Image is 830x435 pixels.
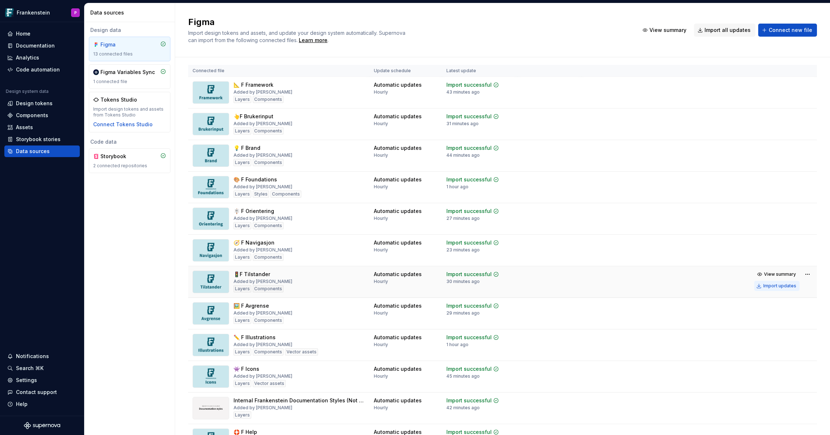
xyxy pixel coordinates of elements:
div: Components [253,222,284,229]
div: Hourly [374,152,388,158]
a: Home [4,28,80,40]
div: Import successful [446,302,492,309]
div: Hourly [374,279,388,284]
div: Added by [PERSON_NAME] [234,247,292,253]
div: Components [271,190,301,198]
div: Layers [234,96,251,103]
span: View summary [649,26,686,34]
div: 👾 F Icons [234,365,259,373]
div: 45 minutes ago [446,373,480,379]
div: Hourly [374,342,388,348]
div: Data sources [16,148,50,155]
div: Hourly [374,184,388,190]
div: Added by [PERSON_NAME] [234,184,292,190]
div: Components [253,96,284,103]
button: Connect Tokens Studio [93,121,153,128]
div: Layers [234,317,251,324]
div: Automatic updates [374,208,422,215]
div: Automatic updates [374,397,422,404]
div: 🪧 F Orientering [234,208,274,215]
div: Contact support [16,389,57,396]
div: ✏️ F Illustrations [234,334,276,341]
div: Code automation [16,66,60,73]
div: 💡 F Brand [234,144,260,152]
div: Import successful [446,271,492,278]
div: Styles [253,190,269,198]
div: 42 minutes ago [446,405,480,411]
div: Design data [89,26,170,34]
div: 📐 F Framework [234,81,273,89]
a: Analytics [4,52,80,63]
div: Assets [16,124,33,131]
div: 23 minutes ago [446,247,480,253]
div: Hourly [374,216,388,221]
a: Figma13 connected files [89,37,170,61]
div: Components [253,159,284,166]
th: Update schedule [369,65,442,77]
div: Layers [234,348,251,356]
a: Figma Variables Sync1 connected file [89,64,170,89]
div: 29 minutes ago [446,310,480,316]
a: Supernova Logo [24,422,60,429]
div: 🎨 F Foundations [234,176,277,183]
div: Added by [PERSON_NAME] [234,310,292,316]
div: Import successful [446,334,492,341]
div: Help [16,401,28,408]
div: Documentation [16,42,55,49]
div: Import successful [446,81,492,89]
div: 1 connected file [93,79,166,85]
div: Hourly [374,405,388,411]
button: Contact support [4,386,80,398]
button: View summary [639,24,691,37]
button: Import updates [754,281,800,291]
div: Layers [234,222,251,229]
div: Home [16,30,30,37]
a: Storybook stories [4,134,80,145]
a: Tokens StudioImport design tokens and assets from Tokens StudioConnect Tokens Studio [89,92,170,132]
div: Automatic updates [374,334,422,341]
div: Added by [PERSON_NAME] [234,121,292,127]
span: . [298,38,329,43]
div: Layers [234,159,251,166]
div: Import successful [446,113,492,120]
div: Automatic updates [374,144,422,152]
div: Automatic updates [374,176,422,183]
div: Import successful [446,144,492,152]
div: Automatic updates [374,239,422,246]
h2: Figma [188,16,630,28]
div: Settings [16,377,37,384]
img: d720e2f0-216c-474b-bea5-031157028467.png [5,8,14,17]
button: View summary [754,269,800,279]
div: Import successful [446,365,492,373]
a: Settings [4,374,80,386]
div: Design system data [6,89,49,94]
div: Tokens Studio [100,96,137,103]
a: Documentation [4,40,80,52]
div: Automatic updates [374,302,422,309]
a: Learn more [299,37,327,44]
div: Analytics [16,54,39,61]
div: Layers [234,411,251,419]
div: Components [253,317,284,324]
a: Design tokens [4,98,80,109]
button: FrankensteinP [1,5,83,20]
a: Storybook2 connected repositories [89,148,170,173]
div: Import successful [446,239,492,246]
span: Import all updates [705,26,751,34]
div: 31 minutes ago [446,121,479,127]
div: Vector assets [253,380,286,387]
div: 🖼️ F Avgrense [234,302,269,309]
span: Connect new file [769,26,812,34]
div: Added by [PERSON_NAME] [234,342,292,348]
div: Storybook [100,153,135,160]
div: P [74,10,77,16]
div: Layers [234,127,251,135]
div: Import updates [763,283,796,289]
div: Automatic updates [374,271,422,278]
div: Added by [PERSON_NAME] [234,279,292,284]
div: Hourly [374,121,388,127]
div: Import successful [446,176,492,183]
div: Added by [PERSON_NAME] [234,373,292,379]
